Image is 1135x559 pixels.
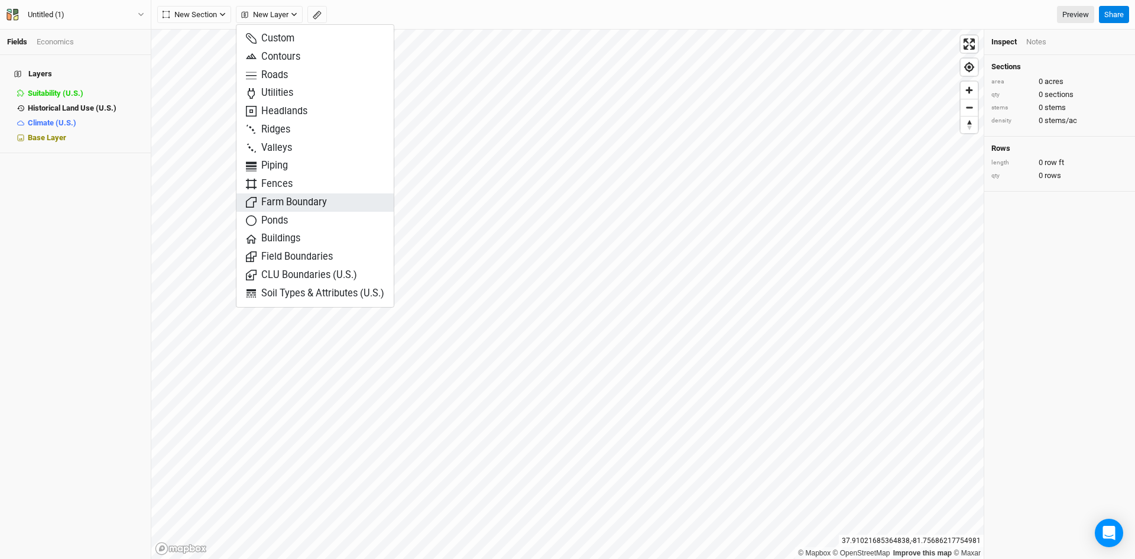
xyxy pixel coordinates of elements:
span: New Layer [241,9,288,21]
button: New Section [157,6,231,24]
span: Soil Types & Attributes (U.S.) [246,287,384,300]
div: Open Intercom Messenger [1095,519,1123,547]
h4: Layers [7,62,144,86]
span: Ridges [246,123,290,137]
span: rows [1045,170,1061,181]
div: Base Layer [28,133,144,143]
span: Farm Boundary [246,196,327,209]
div: stems [991,104,1033,112]
button: Shortcut: M [307,6,327,24]
a: Preview [1057,6,1094,24]
div: 0 [991,170,1128,181]
canvas: Map [151,30,984,559]
a: Fields [7,37,27,46]
button: Untitled (1) [6,8,145,21]
span: Contours [246,50,300,64]
span: Fences [246,177,293,191]
span: Base Layer [28,133,66,142]
span: row ft [1045,157,1064,168]
span: Ponds [246,214,288,228]
span: stems/ac [1045,115,1077,126]
a: Mapbox logo [155,542,207,555]
span: Piping [246,159,288,173]
div: density [991,117,1033,125]
span: sections [1045,89,1074,100]
button: New Layer [236,6,303,24]
button: Zoom in [961,82,978,99]
a: Mapbox [798,549,831,557]
div: 0 [991,89,1128,100]
a: OpenStreetMap [833,549,890,557]
span: Buildings [246,232,300,245]
div: Suitability (U.S.) [28,89,144,98]
span: New Section [163,9,217,21]
span: acres [1045,76,1063,87]
button: Enter fullscreen [961,35,978,53]
span: Suitability (U.S.) [28,89,83,98]
div: Climate (U.S.) [28,118,144,128]
span: Custom [246,32,294,46]
div: qty [991,172,1033,180]
span: Valleys [246,141,292,155]
div: Inspect [991,37,1017,47]
div: Untitled (1) [28,9,64,21]
div: area [991,77,1033,86]
button: Reset bearing to north [961,116,978,133]
button: Find my location [961,59,978,76]
div: Historical Land Use (U.S.) [28,104,144,113]
div: 0 [991,115,1128,126]
div: Economics [37,37,74,47]
div: length [991,159,1033,167]
div: qty [991,91,1033,99]
span: Roads [246,69,288,82]
span: Field Boundaries [246,250,333,264]
span: Headlands [246,105,307,118]
button: Zoom out [961,99,978,116]
div: 37.91021685364838 , -81.75686217754981 [839,535,984,547]
button: Share [1099,6,1129,24]
h4: Sections [991,62,1128,72]
span: CLU Boundaries (U.S.) [246,269,357,282]
span: Historical Land Use (U.S.) [28,104,116,112]
a: Improve this map [893,549,952,557]
div: 0 [991,157,1128,168]
div: 0 [991,76,1128,87]
span: stems [1045,102,1066,113]
a: Maxar [954,549,981,557]
div: 0 [991,102,1128,113]
h4: Rows [991,144,1128,153]
span: Climate (U.S.) [28,118,76,127]
div: Notes [1026,37,1046,47]
span: Utilities [246,86,293,100]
